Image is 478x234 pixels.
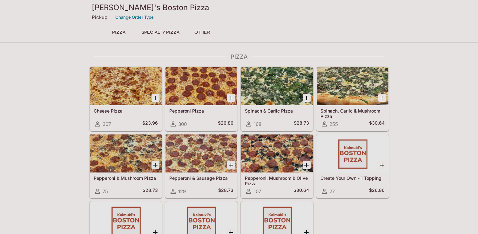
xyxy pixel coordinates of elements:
[227,94,235,102] button: Add Pepperoni Pizza
[92,3,387,12] h3: [PERSON_NAME]'s Boston Pizza
[254,121,261,127] span: 168
[165,67,237,105] div: Pepperoni Pizza
[188,28,217,37] button: Other
[143,187,158,195] h5: $28.73
[241,134,313,198] a: Pepperoni, Mushroom & Olive Pizza107$30.64
[94,175,158,181] h5: Pepperoni & Mushroom Pizza
[329,188,335,194] span: 27
[138,28,183,37] button: Specialty Pizza
[90,134,162,198] a: Pepperoni & Mushroom Pizza75$28.73
[378,161,386,169] button: Add Create Your Own - 1 Topping
[165,134,238,198] a: Pepperoni & Sausage Pizza129$28.73
[241,134,313,172] div: Pepperoni, Mushroom & Olive Pizza
[317,134,388,172] div: Create Your Own - 1 Topping
[218,187,233,195] h5: $28.73
[316,67,389,131] a: Spinach, Garlic & Mushroom Pizza255$30.64
[151,94,159,102] button: Add Cheese Pizza
[254,188,261,194] span: 107
[316,134,389,198] a: Create Your Own - 1 Topping27$26.86
[329,121,338,127] span: 255
[103,188,108,194] span: 75
[294,120,309,128] h5: $28.73
[378,94,386,102] button: Add Spinach, Garlic & Mushroom Pizza
[151,161,159,169] button: Add Pepperoni & Mushroom Pizza
[178,188,186,194] span: 129
[317,67,388,105] div: Spinach, Garlic & Mushroom Pizza
[103,121,111,127] span: 367
[112,12,157,22] button: Change Order Type
[142,120,158,128] h5: $23.96
[178,121,187,127] span: 300
[245,108,309,114] h5: Spinach & Garlic Pizza
[92,14,107,20] p: Pickup
[94,108,158,114] h5: Cheese Pizza
[293,187,309,195] h5: $30.64
[218,120,233,128] h5: $26.86
[320,108,385,119] h5: Spinach, Garlic & Mushroom Pizza
[165,67,238,131] a: Pepperoni Pizza300$26.86
[303,94,311,102] button: Add Spinach & Garlic Pizza
[169,108,233,114] h5: Pepperoni Pizza
[165,134,237,172] div: Pepperoni & Sausage Pizza
[89,53,389,60] h4: Pizza
[227,161,235,169] button: Add Pepperoni & Sausage Pizza
[241,67,313,131] a: Spinach & Garlic Pizza168$28.73
[245,175,309,186] h5: Pepperoni, Mushroom & Olive Pizza
[303,161,311,169] button: Add Pepperoni, Mushroom & Olive Pizza
[369,120,385,128] h5: $30.64
[241,67,313,105] div: Spinach & Garlic Pizza
[104,28,133,37] button: Pizza
[90,67,162,131] a: Cheese Pizza367$23.96
[90,67,162,105] div: Cheese Pizza
[320,175,385,181] h5: Create Your Own - 1 Topping
[369,187,385,195] h5: $26.86
[169,175,233,181] h5: Pepperoni & Sausage Pizza
[90,134,162,172] div: Pepperoni & Mushroom Pizza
